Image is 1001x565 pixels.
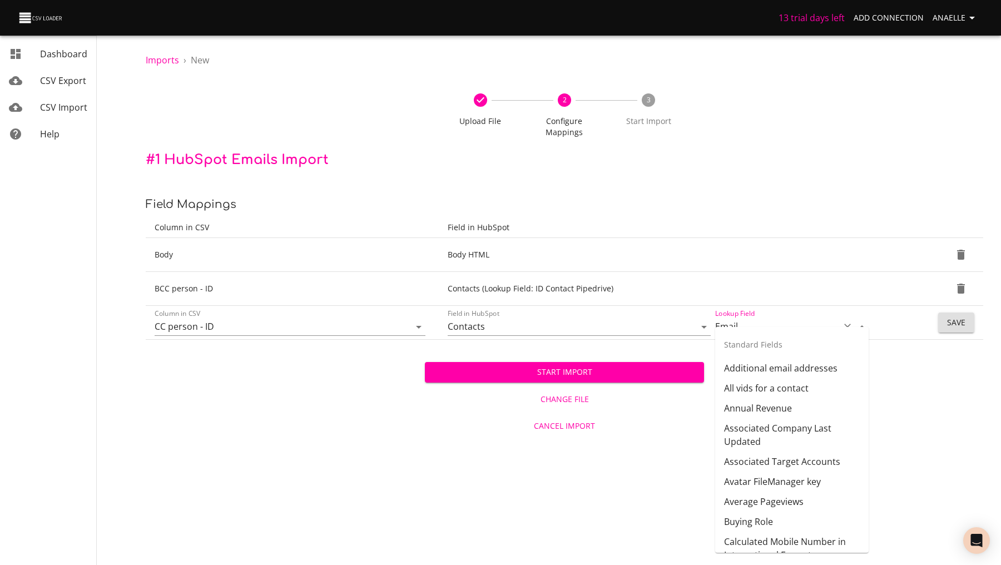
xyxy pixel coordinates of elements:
[715,418,869,452] li: Associated Company Last Updated
[155,310,201,317] label: Column in CSV
[411,319,427,335] button: Open
[938,313,974,333] button: Save
[715,472,869,492] li: Avatar FileManager key
[715,492,869,512] li: Average Pageviews
[191,53,209,67] p: New
[611,116,686,127] span: Start Import
[963,527,990,554] div: Open Intercom Messenger
[434,365,695,379] span: Start Import
[715,398,869,418] li: Annual Revenue
[425,362,704,383] button: Start Import
[562,95,566,105] text: 2
[146,238,439,272] td: Body
[40,128,60,140] span: Help
[184,53,186,67] li: ›
[146,272,439,306] td: BCC person - ID
[948,275,974,302] button: Delete
[854,11,924,25] span: Add Connection
[647,95,651,105] text: 3
[40,101,87,113] span: CSV Import
[715,452,869,472] li: Associated Target Accounts
[439,238,899,272] td: Body HTML
[854,319,870,335] button: Close
[425,389,704,410] button: Change File
[715,331,869,358] div: Standard Fields
[439,217,899,238] th: Field in HubSpot
[425,416,704,437] button: Cancel Import
[146,217,439,238] th: Column in CSV
[146,152,329,167] span: # 1 HubSpot Emails Import
[448,310,499,317] label: Field in HubSpot
[696,319,712,335] button: Open
[928,8,983,28] button: Anaelle
[849,8,928,28] a: Add Connection
[146,198,236,211] span: Field Mappings
[779,10,845,26] h6: 13 trial days left
[443,116,518,127] span: Upload File
[948,241,974,268] button: Delete
[947,316,965,330] span: Save
[40,75,86,87] span: CSV Export
[715,378,869,398] li: All vids for a contact
[146,54,179,66] a: Imports
[933,11,979,25] span: Anaelle
[840,319,855,335] button: Clear
[18,10,65,26] img: CSV Loader
[715,358,869,378] li: Additional email addresses
[527,116,602,138] span: Configure Mappings
[429,393,700,407] span: Change File
[439,272,899,306] td: Contacts (Lookup Field: ID Contact Pipedrive)
[715,532,869,565] li: Calculated Mobile Number in International Format
[715,512,869,532] li: Buying Role
[429,419,700,433] span: Cancel Import
[715,310,755,317] label: Lookup Field
[40,48,87,60] span: Dashboard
